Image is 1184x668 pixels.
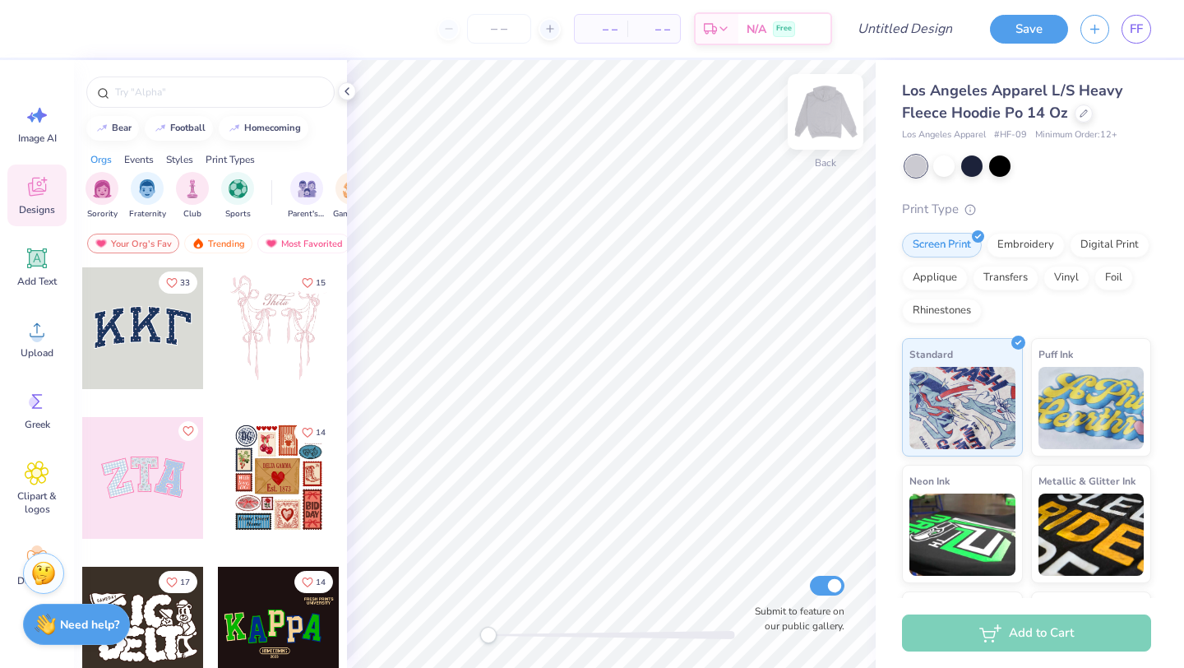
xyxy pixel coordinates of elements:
img: Standard [909,367,1015,449]
button: homecoming [219,116,308,141]
button: Like [159,571,197,593]
img: trend_line.gif [228,123,241,133]
div: Foil [1094,266,1133,290]
span: Game Day [333,208,371,220]
span: Parent's Weekend [288,208,326,220]
img: trend_line.gif [154,123,167,133]
div: Transfers [973,266,1038,290]
div: filter for Sports [221,172,254,220]
button: Like [294,271,333,294]
button: filter button [221,172,254,220]
button: bear [86,116,139,141]
button: filter button [288,172,326,220]
div: filter for Fraternity [129,172,166,220]
span: Clipart & logos [10,489,64,516]
div: bear [112,123,132,132]
span: Fraternity [129,208,166,220]
span: Free [776,23,792,35]
span: Greek [25,418,50,431]
span: Puff Ink [1038,346,1073,363]
div: homecoming [244,123,301,132]
button: Like [294,421,333,443]
button: football [145,116,213,141]
img: Club Image [183,179,201,198]
div: Accessibility label [480,627,497,643]
span: Los Angeles Apparel L/S Heavy Fleece Hoodie Po 14 Oz [902,81,1122,123]
img: most_fav.gif [265,238,278,249]
strong: Need help? [60,617,119,633]
span: Sorority [87,208,118,220]
span: N/A [747,21,766,38]
div: Events [124,152,154,167]
div: Back [815,155,836,170]
img: Metallic & Glitter Ink [1038,494,1145,576]
span: – – [637,21,670,38]
span: Sports [225,208,251,220]
span: Standard [909,346,953,363]
img: trend_line.gif [95,123,109,133]
img: trending.gif [192,238,205,249]
button: filter button [129,172,166,220]
img: most_fav.gif [95,238,108,249]
span: Neon Ink [909,472,950,489]
span: – – [585,21,617,38]
input: Try "Alpha" [113,84,324,100]
span: # HF-09 [994,128,1027,142]
div: Orgs [90,152,112,167]
span: 15 [316,279,326,287]
span: Metallic & Glitter Ink [1038,472,1135,489]
button: filter button [86,172,118,220]
img: Game Day Image [343,179,362,198]
button: filter button [176,172,209,220]
span: Decorate [17,574,57,587]
div: Rhinestones [902,299,982,323]
button: Like [159,271,197,294]
div: football [170,123,206,132]
div: Most Favorited [257,234,350,253]
span: Upload [21,346,53,360]
div: filter for Sorority [86,172,118,220]
img: Sports Image [229,179,247,198]
input: – – [467,14,531,44]
span: Los Angeles Apparel [902,128,986,142]
button: filter button [333,172,371,220]
span: Club [183,208,201,220]
span: 33 [180,279,190,287]
div: Trending [184,234,252,253]
button: Like [294,571,333,593]
div: filter for Parent's Weekend [288,172,326,220]
div: Styles [166,152,193,167]
span: Minimum Order: 12 + [1035,128,1117,142]
div: Print Types [206,152,255,167]
img: Neon Ink [909,494,1015,576]
div: Print Type [902,200,1151,219]
div: Screen Print [902,233,982,257]
div: Vinyl [1043,266,1089,290]
div: Applique [902,266,968,290]
div: filter for Game Day [333,172,371,220]
span: 14 [316,429,326,437]
button: Save [990,15,1068,44]
div: Embroidery [987,233,1065,257]
span: FF [1130,20,1143,39]
img: Sorority Image [93,179,112,198]
img: Fraternity Image [138,179,156,198]
img: Puff Ink [1038,367,1145,449]
a: FF [1122,15,1151,44]
span: Image AI [18,132,57,145]
div: filter for Club [176,172,209,220]
span: Designs [19,203,55,216]
input: Untitled Design [844,12,965,45]
span: 17 [180,578,190,587]
img: Parent's Weekend Image [298,179,317,198]
span: 14 [316,578,326,587]
img: Back [793,79,858,145]
div: Your Org's Fav [87,234,179,253]
button: Like [178,421,198,441]
div: Digital Print [1070,233,1149,257]
span: Add Text [17,275,57,288]
label: Submit to feature on our public gallery. [746,604,844,633]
